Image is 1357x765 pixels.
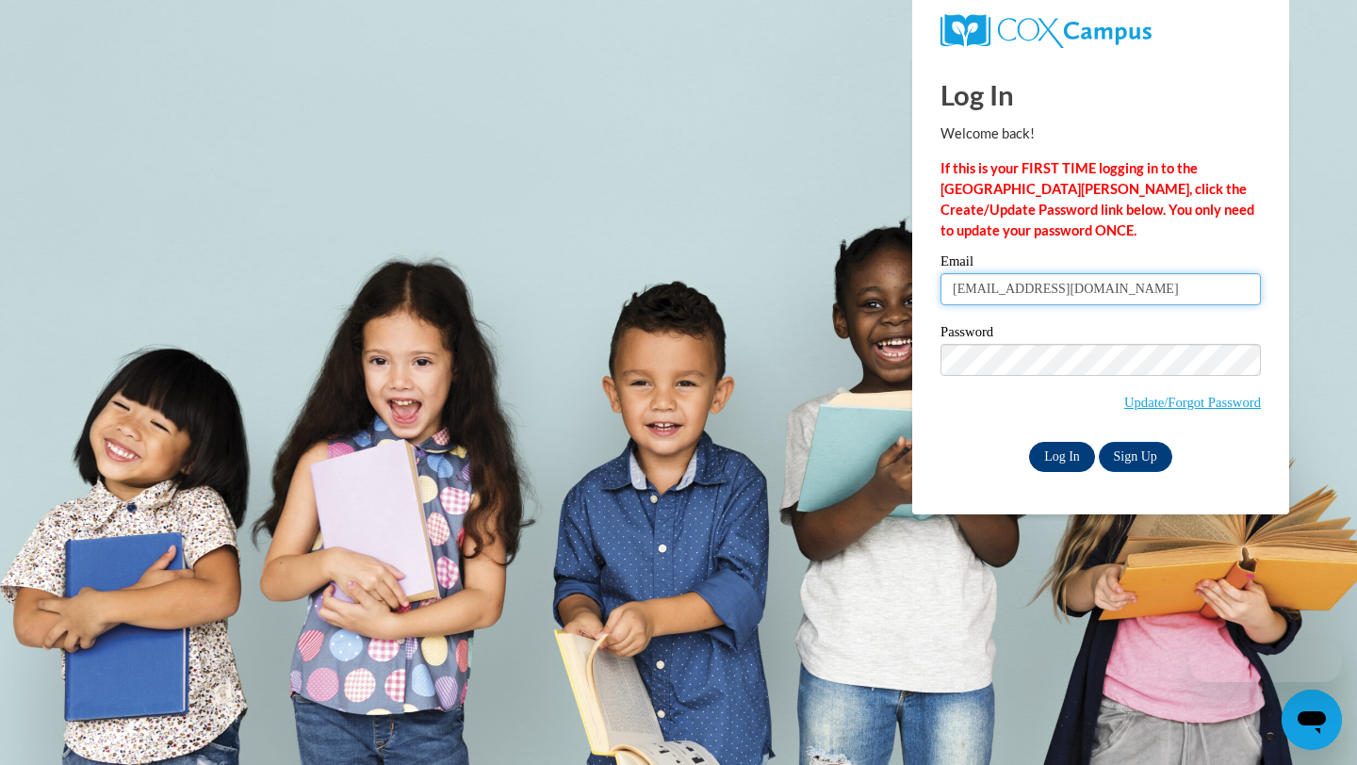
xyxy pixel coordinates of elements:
[940,254,1261,273] label: Email
[940,14,1152,48] img: COX Campus
[940,14,1261,48] a: COX Campus
[1124,395,1261,410] a: Update/Forgot Password
[1099,442,1172,472] a: Sign Up
[940,325,1261,344] label: Password
[1029,442,1095,472] input: Log In
[940,75,1261,114] h1: Log In
[1282,690,1342,750] iframe: Button to launch messaging window
[940,160,1254,238] strong: If this is your FIRST TIME logging in to the [GEOGRAPHIC_DATA][PERSON_NAME], click the Create/Upd...
[1189,641,1342,682] iframe: Message from company
[940,123,1261,144] p: Welcome back!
